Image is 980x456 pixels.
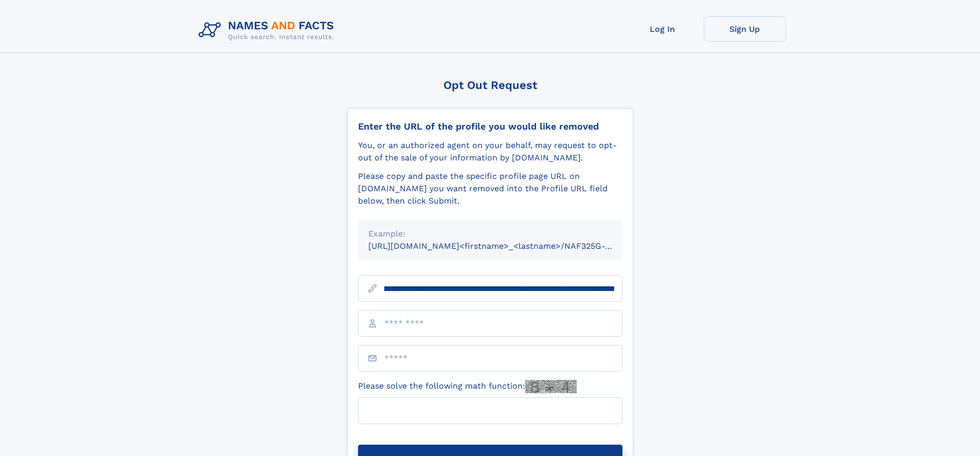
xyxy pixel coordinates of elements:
[368,241,642,251] small: [URL][DOMAIN_NAME]<firstname>_<lastname>/NAF325G-xxxxxxxx
[358,380,577,393] label: Please solve the following math function:
[368,228,612,240] div: Example:
[347,79,633,92] div: Opt Out Request
[704,16,786,42] a: Sign Up
[358,170,622,207] div: Please copy and paste the specific profile page URL on [DOMAIN_NAME] you want removed into the Pr...
[358,139,622,164] div: You, or an authorized agent on your behalf, may request to opt-out of the sale of your informatio...
[194,16,343,44] img: Logo Names and Facts
[621,16,704,42] a: Log In
[358,121,622,132] div: Enter the URL of the profile you would like removed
